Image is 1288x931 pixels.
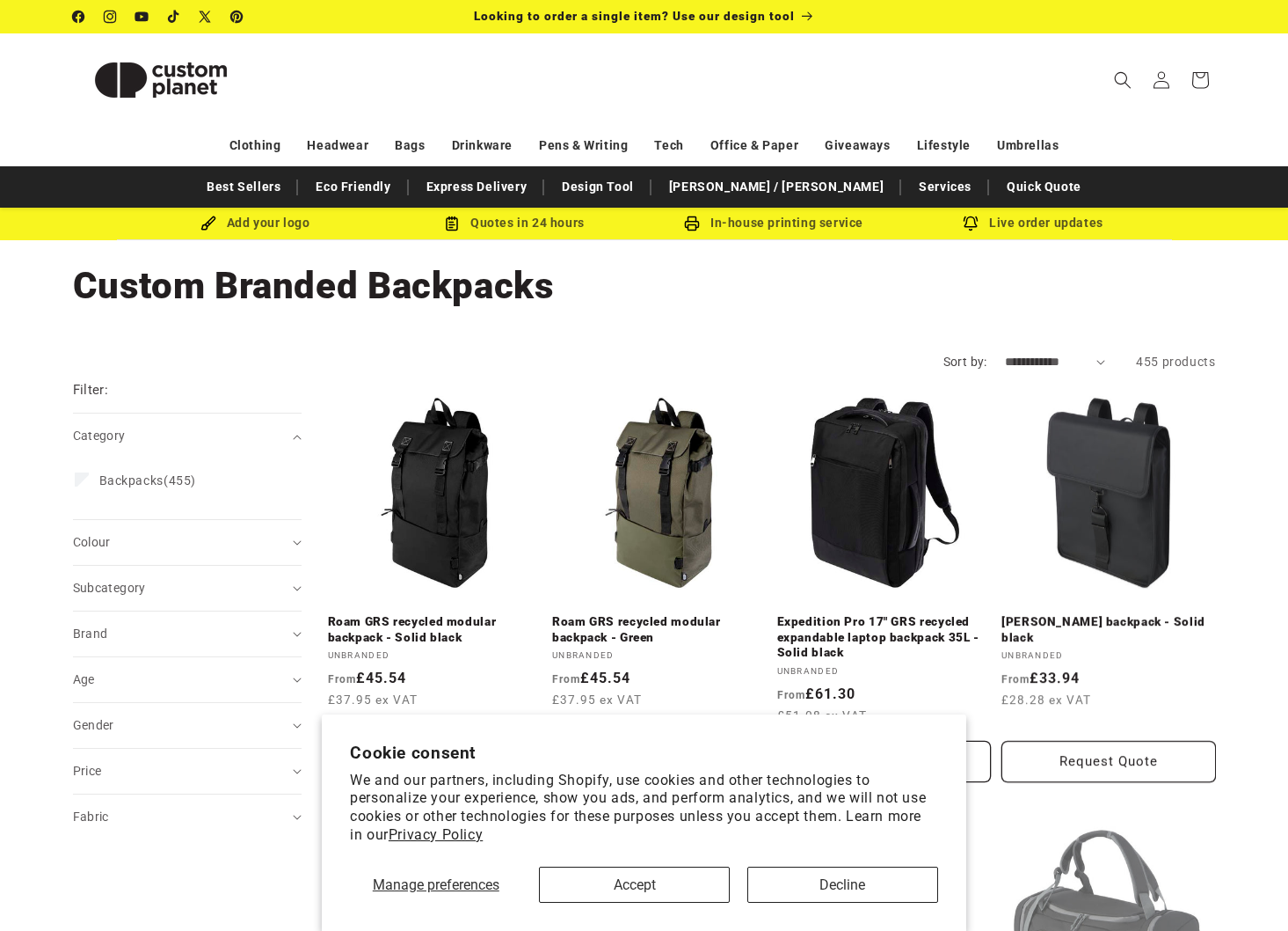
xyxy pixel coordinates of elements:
a: Bags [395,130,425,161]
div: Quotes in 24 hours [385,212,644,234]
iframe: Chat Widget [1200,847,1288,931]
span: Age [73,672,95,686]
span: Manage preferences [373,876,499,893]
button: Accept [539,867,730,903]
a: Services [910,172,980,202]
summary: Brand (0 selected) [73,612,302,656]
img: Order updates [963,216,979,231]
a: Lifestyle [917,130,971,161]
img: Custom Planet [73,40,249,120]
a: Expedition Pro 17" GRS recycled expandable laptop backpack 35L - Solid black [777,614,992,661]
img: Brush Icon [200,216,216,231]
a: Giveaways [825,130,890,161]
p: We and our partners, including Shopify, use cookies and other technologies to personalize your ex... [350,772,938,845]
summary: Search [1103,61,1142,99]
a: Privacy Policy [389,826,483,843]
summary: Gender (0 selected) [73,703,302,748]
a: [PERSON_NAME] / [PERSON_NAME] [660,172,892,202]
summary: Colour (0 selected) [73,520,302,565]
a: Best Sellers [198,172,289,202]
div: In-house printing service [644,212,904,234]
a: Headwear [307,130,368,161]
a: Roam GRS recycled modular backpack - Solid black [328,614,542,645]
span: Category [73,429,126,443]
span: Looking to order a single item? Use our design tool [474,9,795,23]
summary: Category (0 selected) [73,414,302,458]
span: Fabric [73,810,109,824]
span: Subcategory [73,581,146,595]
a: Office & Paper [710,130,798,161]
div: Live order updates [904,212,1163,234]
button: Decline [747,867,938,903]
a: Eco Friendly [307,172,399,202]
a: Roam GRS recycled modular backpack - Green [552,614,767,645]
span: Gender [73,718,114,732]
a: Custom Planet [66,33,255,126]
a: Pens & Writing [539,130,628,161]
a: Umbrellas [997,130,1059,161]
a: Design Tool [553,172,643,202]
label: Sort by: [943,355,987,369]
div: Add your logo [126,212,385,234]
h2: Cookie consent [350,743,938,763]
a: Drinkware [452,130,513,161]
a: Clothing [229,130,281,161]
img: In-house printing [684,216,700,231]
: Request Quote [1001,741,1216,782]
span: 455 products [1136,355,1215,369]
span: Backpacks [99,473,164,487]
h2: Filter: [73,380,109,400]
span: Brand [73,627,108,641]
a: [PERSON_NAME] backpack - Solid black [1001,614,1216,645]
a: Express Delivery [418,172,536,202]
span: (455) [99,473,196,488]
span: Price [73,764,102,778]
h1: Custom Branded Backpacks [73,262,1216,310]
summary: Subcategory (0 selected) [73,566,302,611]
a: Quick Quote [998,172,1090,202]
a: Tech [654,130,683,161]
button: Manage preferences [350,867,521,903]
summary: Fabric (0 selected) [73,795,302,839]
summary: Price [73,749,302,794]
summary: Age (0 selected) [73,657,302,702]
span: Colour [73,535,111,549]
img: Order Updates Icon [444,216,460,231]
